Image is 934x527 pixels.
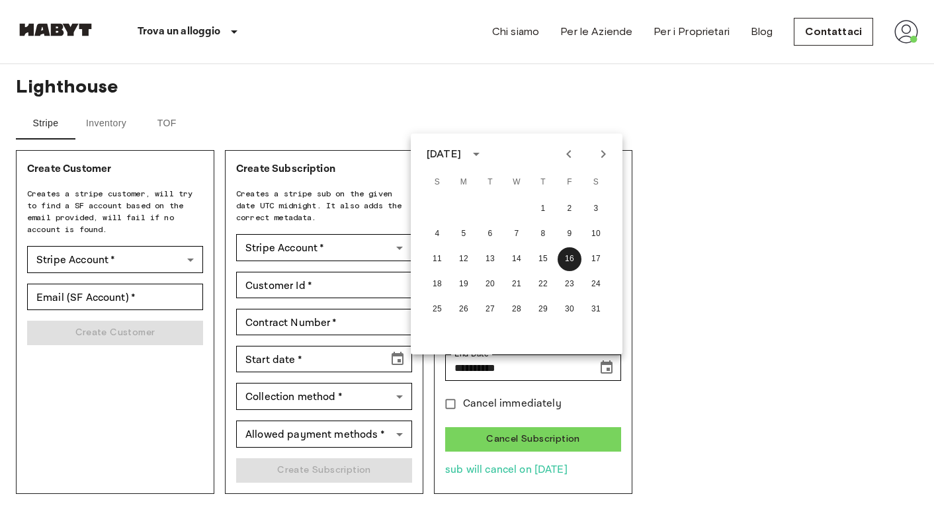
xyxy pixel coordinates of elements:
[593,354,620,381] button: Choose date, selected date is Jan 16, 2026
[16,64,918,97] span: Lighthouse
[558,298,581,321] button: 30
[138,24,221,40] p: Trova un alloggio
[531,222,555,246] button: 8
[505,272,529,296] button: 21
[584,169,608,196] span: Saturday
[584,298,608,321] button: 31
[445,427,621,452] button: Cancel Subscription
[16,23,95,36] img: Habyt
[137,108,196,140] button: TOF
[584,247,608,271] button: 17
[452,222,476,246] button: 5
[531,197,555,221] button: 1
[478,272,502,296] button: 20
[236,161,412,177] p: Create Subscription
[463,396,562,412] span: Cancel immediately
[236,188,412,223] span: Creates a stripe sub on the given date UTC midnight. It also adds the correct metadata.
[751,24,773,40] a: Blog
[558,247,581,271] button: 16
[592,143,615,165] button: Next month
[452,298,476,321] button: 26
[478,247,502,271] button: 13
[505,298,529,321] button: 28
[427,146,461,162] div: [DATE]
[794,18,873,46] a: Contattaci
[384,346,411,372] button: Choose date
[478,222,502,246] button: 6
[425,298,449,321] button: 25
[531,247,555,271] button: 15
[445,462,621,478] p: sub will cancel on [DATE]
[531,272,555,296] button: 22
[27,161,203,177] p: Create Customer
[27,284,203,310] div: Email (SF Account)
[452,169,476,196] span: Monday
[425,169,449,196] span: Sunday
[505,169,529,196] span: Wednesday
[531,298,555,321] button: 29
[558,222,581,246] button: 9
[465,143,488,165] button: calendar view is open, switch to year view
[75,108,137,140] button: Inventory
[558,197,581,221] button: 2
[505,222,529,246] button: 7
[560,24,632,40] a: Per le Aziende
[236,272,412,298] div: Customer Id
[425,247,449,271] button: 11
[478,298,502,321] button: 27
[452,247,476,271] button: 12
[492,24,539,40] a: Chi siamo
[425,272,449,296] button: 18
[505,247,529,271] button: 14
[531,169,555,196] span: Thursday
[478,169,502,196] span: Tuesday
[558,143,580,165] button: Previous month
[584,222,608,246] button: 10
[16,108,75,140] button: Stripe
[584,197,608,221] button: 3
[584,272,608,296] button: 24
[894,20,918,44] img: avatar
[27,188,203,235] span: Creates a stripe customer, will try to find a SF account based on the email provided, will fail i...
[425,222,449,246] button: 4
[558,169,581,196] span: Friday
[654,24,730,40] a: Per i Proprietari
[236,309,412,335] div: Contract Number
[452,272,476,296] button: 19
[558,272,581,296] button: 23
